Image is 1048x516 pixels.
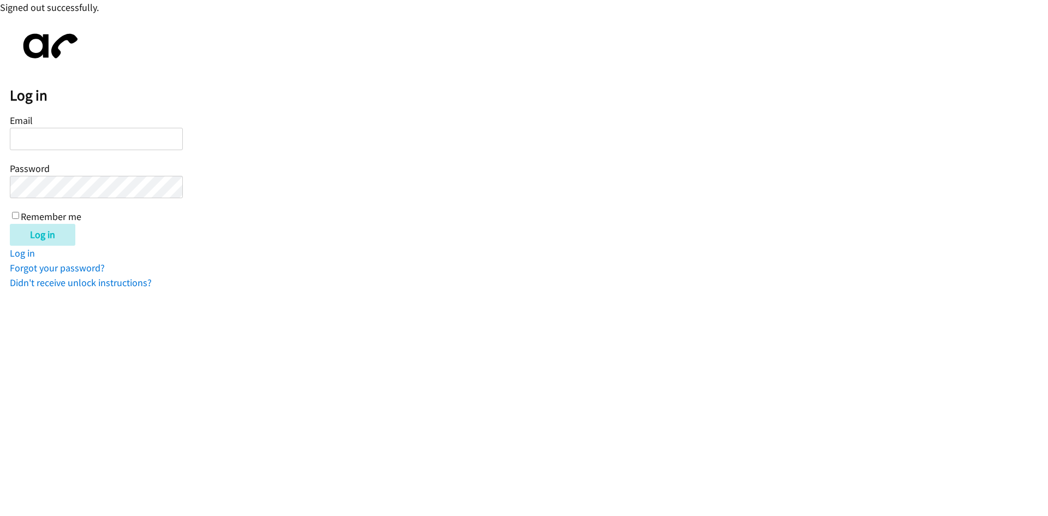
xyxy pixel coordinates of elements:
img: aphone-8a226864a2ddd6a5e75d1ebefc011f4aa8f32683c2d82f3fb0802fe031f96514.svg [10,25,86,68]
h2: Log in [10,86,1048,105]
label: Password [10,162,50,175]
label: Remember me [21,210,81,223]
a: Log in [10,247,35,259]
input: Log in [10,224,75,246]
label: Email [10,114,33,127]
a: Forgot your password? [10,262,105,274]
a: Didn't receive unlock instructions? [10,276,152,289]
